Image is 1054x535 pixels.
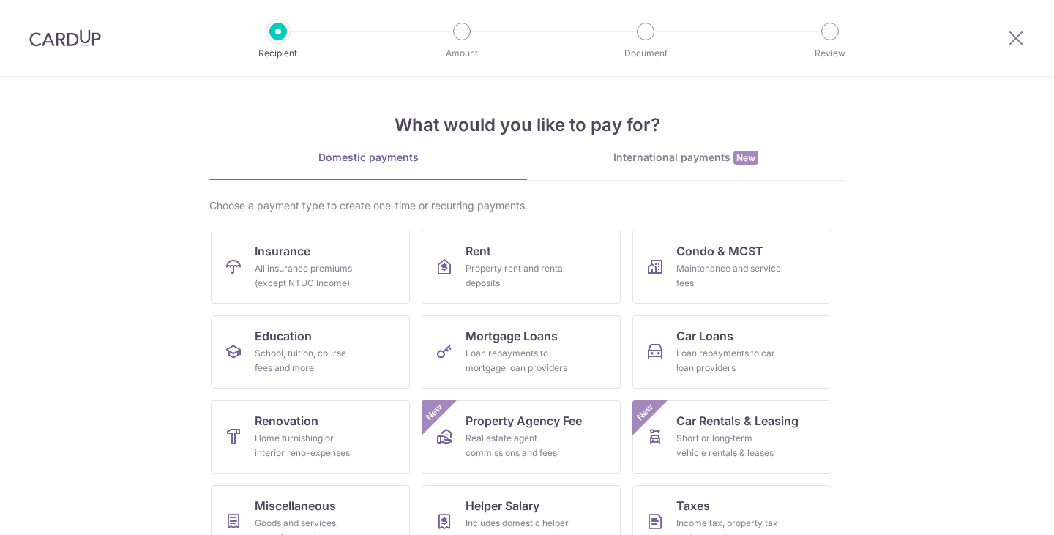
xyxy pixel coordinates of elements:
div: Short or long‑term vehicle rentals & leases [676,431,782,460]
h4: What would you like to pay for? [209,112,845,138]
span: Taxes [676,497,710,515]
span: Education [255,327,312,345]
a: Mortgage LoansLoan repayments to mortgage loan providers [422,315,621,389]
div: Choose a payment type to create one-time or recurring payments. [209,198,845,213]
span: Helper Salary [466,497,539,515]
p: Document [591,46,700,61]
span: Insurance [255,242,310,260]
a: Car Rentals & LeasingShort or long‑term vehicle rentals & leasesNew [632,400,831,474]
span: Condo & MCST [676,242,763,260]
span: Car Rentals & Leasing [676,412,799,430]
div: All insurance premiums (except NTUC Income) [255,261,360,291]
span: New [733,151,758,165]
img: CardUp [29,29,101,47]
a: RenovationHome furnishing or interior reno-expenses [211,400,410,474]
span: New [422,400,446,424]
span: Miscellaneous [255,497,336,515]
p: Amount [408,46,516,61]
div: Property rent and rental deposits [466,261,571,291]
a: Car LoansLoan repayments to car loan providers [632,315,831,389]
div: School, tuition, course fees and more [255,346,360,375]
span: Car Loans [676,327,733,345]
iframe: Opens a widget where you can find more information [960,491,1039,528]
div: Loan repayments to mortgage loan providers [466,346,571,375]
a: InsuranceAll insurance premiums (except NTUC Income) [211,231,410,304]
a: Property Agency FeeReal estate agent commissions and feesNew [422,400,621,474]
span: Renovation [255,412,318,430]
div: International payments [527,150,845,165]
p: Recipient [224,46,332,61]
div: Maintenance and service fees [676,261,782,291]
div: Real estate agent commissions and fees [466,431,571,460]
div: Domestic payments [209,150,527,165]
a: RentProperty rent and rental deposits [422,231,621,304]
span: Property Agency Fee [466,412,582,430]
a: EducationSchool, tuition, course fees and more [211,315,410,389]
p: Review [776,46,884,61]
div: Home furnishing or interior reno-expenses [255,431,360,460]
span: Mortgage Loans [466,327,558,345]
span: Rent [466,242,491,260]
a: Condo & MCSTMaintenance and service fees [632,231,831,304]
span: New [633,400,657,424]
div: Loan repayments to car loan providers [676,346,782,375]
